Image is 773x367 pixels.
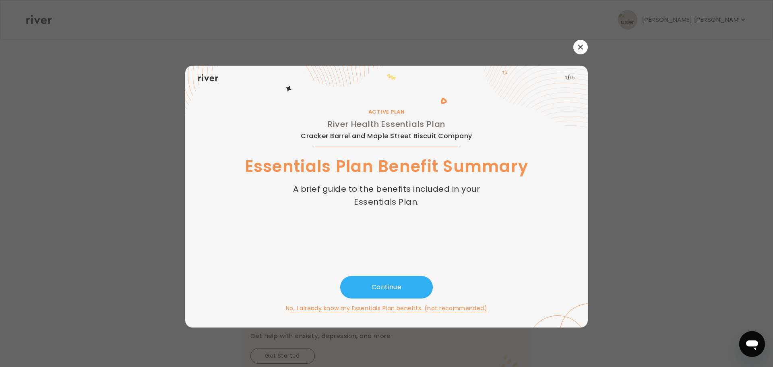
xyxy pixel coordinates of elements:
[245,155,529,178] h1: Essentials Plan Benefit Summary
[301,118,472,131] h2: River Health Essentials Plan
[340,276,433,299] button: Continue
[292,182,481,209] p: A brief guide to the benefits included in your Essentials Plan.
[739,331,765,357] iframe: Button to launch messaging window
[286,303,487,313] button: No, I already know my Essentials Plan benefits. (not recommended)
[301,133,472,139] span: Cracker Barrel and Maple Street Biscuit Company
